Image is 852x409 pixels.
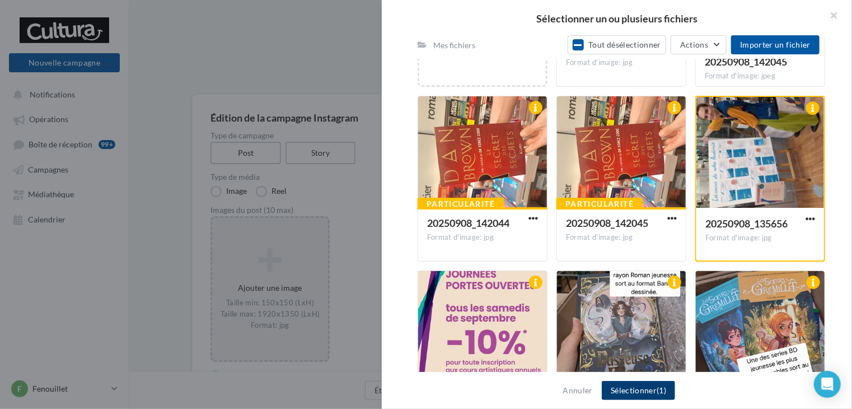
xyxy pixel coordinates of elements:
div: Format d'image: jpg [566,58,677,68]
div: Format d'image: jpg [566,233,677,243]
span: (1) [657,385,666,395]
div: Particularité [556,198,643,210]
div: Format d'image: jpg [427,233,538,243]
button: Tout désélectionner [568,35,666,54]
div: Format d'image: jpeg [705,71,816,81]
button: Actions [671,35,727,54]
div: Mes fichiers [433,40,475,51]
span: 20250908_135656 [705,217,788,230]
button: Importer un fichier [731,35,820,54]
h2: Sélectionner un ou plusieurs fichiers [400,13,834,24]
span: 20250908_142045 [566,217,648,229]
span: Importer un fichier [740,40,811,49]
button: Sélectionner(1) [602,381,675,400]
button: Annuler [559,384,597,397]
div: Open Intercom Messenger [814,371,841,398]
span: Actions [680,40,708,49]
div: Format d'image: jpg [705,233,815,243]
span: 20250908_142044 [427,217,509,229]
div: Particularité [418,198,504,210]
